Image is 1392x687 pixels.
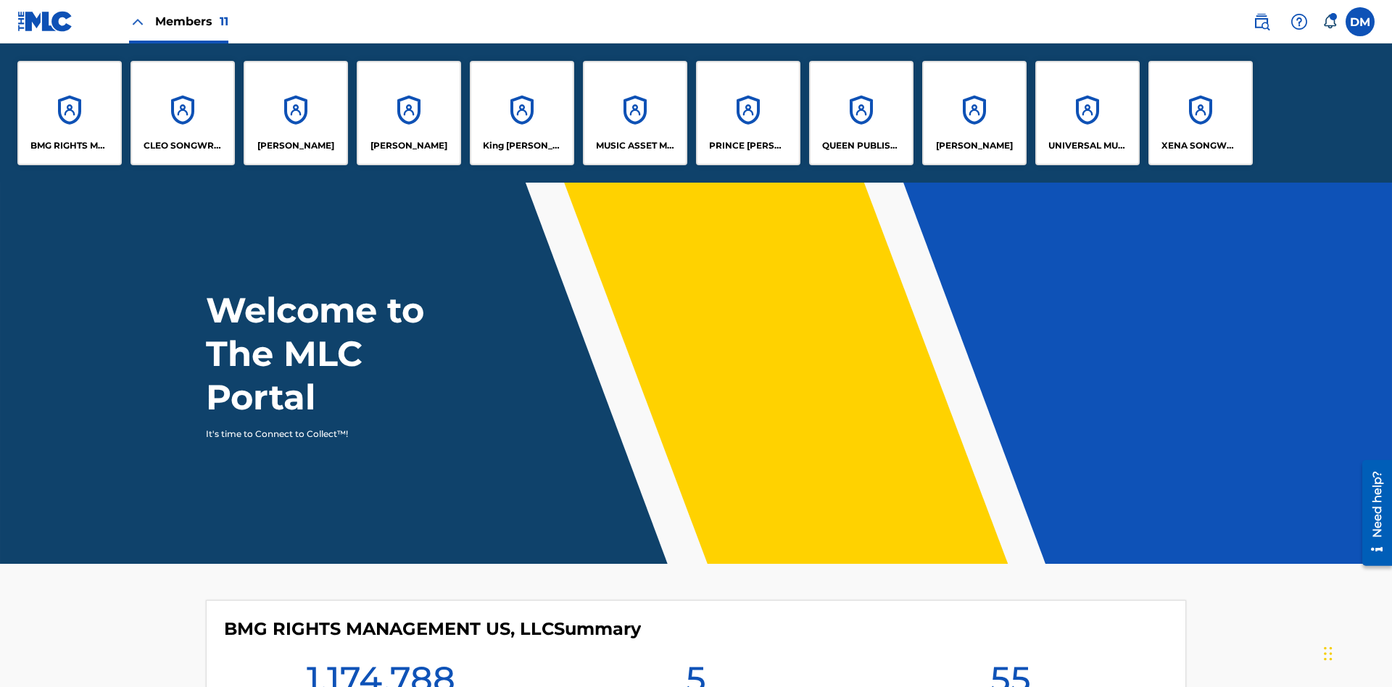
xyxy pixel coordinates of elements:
img: help [1290,13,1308,30]
p: RONALD MCTESTERSON [936,139,1013,152]
p: EYAMA MCSINGER [370,139,447,152]
a: AccountsMUSIC ASSET MANAGEMENT (MAM) [583,61,687,165]
img: Close [129,13,146,30]
a: AccountsUNIVERSAL MUSIC PUB GROUP [1035,61,1140,165]
span: 11 [220,14,228,28]
p: QUEEN PUBLISHA [822,139,901,152]
h1: Welcome to The MLC Portal [206,288,477,419]
p: It's time to Connect to Collect™! [206,428,457,441]
a: AccountsQUEEN PUBLISHA [809,61,913,165]
a: AccountsPRINCE [PERSON_NAME] [696,61,800,165]
iframe: Chat Widget [1319,617,1392,687]
span: Members [155,13,228,30]
p: PRINCE MCTESTERSON [709,139,788,152]
div: User Menu [1346,7,1375,36]
a: Accounts[PERSON_NAME] [357,61,461,165]
img: search [1253,13,1270,30]
img: MLC Logo [17,11,73,32]
a: AccountsCLEO SONGWRITER [130,61,235,165]
a: AccountsXENA SONGWRITER [1148,61,1253,165]
a: AccountsKing [PERSON_NAME] [470,61,574,165]
a: Accounts[PERSON_NAME] [244,61,348,165]
p: XENA SONGWRITER [1161,139,1240,152]
p: CLEO SONGWRITER [144,139,223,152]
p: MUSIC ASSET MANAGEMENT (MAM) [596,139,675,152]
h4: BMG RIGHTS MANAGEMENT US, LLC [224,618,641,640]
a: AccountsBMG RIGHTS MANAGEMENT US, LLC [17,61,122,165]
p: King McTesterson [483,139,562,152]
a: Accounts[PERSON_NAME] [922,61,1027,165]
iframe: Resource Center [1351,454,1392,573]
div: Drag [1324,632,1333,675]
a: Public Search [1247,7,1276,36]
div: Help [1285,7,1314,36]
p: UNIVERSAL MUSIC PUB GROUP [1048,139,1127,152]
p: BMG RIGHTS MANAGEMENT US, LLC [30,139,109,152]
p: ELVIS COSTELLO [257,139,334,152]
div: Notifications [1322,14,1337,29]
